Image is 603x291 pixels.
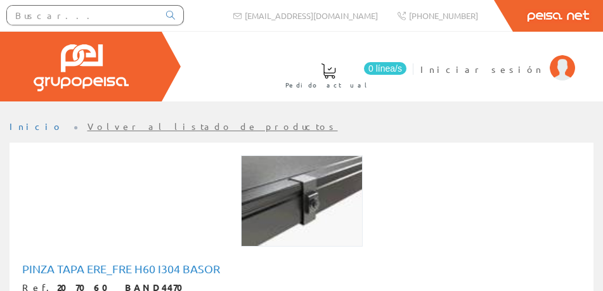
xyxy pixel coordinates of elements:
[420,53,575,65] a: Iniciar sesión
[88,120,338,132] a: Volver al listado de productos
[420,63,543,75] span: Iniciar sesión
[7,6,159,25] input: Buscar...
[241,155,363,247] img: Foto artículo Pinza Tapa Ere_fre H60 I304 Basor (192x144.42477876106)
[409,10,478,21] span: [PHONE_NUMBER]
[364,62,406,75] span: 0 línea/s
[285,79,372,91] span: Pedido actual
[22,262,581,275] h1: Pinza Tapa Ere_fre H60 I304 Basor
[34,44,129,91] img: Grupo Peisa
[10,120,63,132] a: Inicio
[245,10,378,21] span: [EMAIL_ADDRESS][DOMAIN_NAME]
